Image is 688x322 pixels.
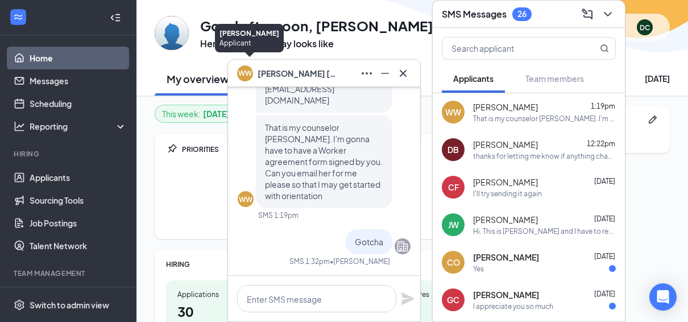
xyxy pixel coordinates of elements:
div: SMS 1:19pm [258,210,299,220]
svg: Analysis [14,121,25,132]
a: Talent Network [30,234,127,257]
svg: ChevronDown [601,7,615,21]
span: Applicants [453,73,494,84]
span: [PERSON_NAME] [473,214,538,225]
svg: ComposeMessage [581,7,594,21]
div: Team Management [14,269,125,278]
div: WW [239,195,252,204]
div: DB [447,144,459,155]
h3: SMS Messages [442,8,507,20]
h1: Good afternoon, [PERSON_NAME] [200,16,433,35]
div: This week : [162,108,261,120]
div: CO [447,257,460,268]
span: 12:22pm [587,139,615,148]
svg: Pin [166,143,177,155]
a: Scheduling [30,92,127,115]
div: I appreciate you so much [473,302,553,311]
span: [PERSON_NAME] [473,251,539,263]
span: Team members [525,73,584,84]
span: [PERSON_NAME] [473,101,538,113]
a: Job Postings [30,212,127,234]
div: DC [640,23,650,32]
div: SMS 1:32pm [289,257,330,266]
a: Messages [30,69,127,92]
a: Applicants [30,166,127,189]
h3: Here’s what your day looks like [200,38,433,50]
h2: My overview [167,72,229,86]
div: Yes [473,264,484,274]
span: • [PERSON_NAME] [330,257,390,266]
span: [DATE] [594,252,615,261]
button: Cross [393,64,411,82]
svg: WorkstreamLogo [13,11,24,23]
a: Sourcing Tools [30,189,127,212]
div: Hi. This is [PERSON_NAME] and I have to reschedule my interview [473,226,616,236]
button: ComposeMessage [577,5,595,23]
div: [DATE] [645,73,670,84]
svg: Cross [396,67,410,80]
span: 1:19pm [591,102,615,110]
img: Dana Corso [155,16,189,50]
div: GC [447,294,459,306]
svg: Minimize [378,67,392,80]
div: I'll try sending it again [473,189,542,199]
svg: Plane [401,292,415,306]
div: Applicant [219,38,279,48]
svg: Collapse [110,12,121,23]
svg: Pen [647,114,658,125]
div: thanks for letting me know if anything changes let me know [473,151,616,161]
span: [DATE] [594,177,615,185]
svg: Ellipses [360,67,374,80]
div: 26 [517,9,527,19]
div: Switch to admin view [30,299,109,311]
b: [DATE] - [DATE] [203,108,261,120]
div: CF [448,181,459,193]
a: OnboardingCrown [30,286,127,308]
button: Ellipses [357,64,375,82]
span: [DATE] [594,290,615,298]
div: HIRING [166,259,488,269]
div: That is my counselor [PERSON_NAME]. I'm gonna have to have a Worker agreement form signed by you.... [473,114,616,123]
div: Reporting [30,121,127,132]
span: [DATE] [594,214,615,223]
svg: Company [396,240,409,253]
span: [PERSON_NAME] [473,289,539,300]
input: Search applicant [442,38,577,59]
span: [PERSON_NAME] [PERSON_NAME] [258,67,337,80]
button: ChevronDown [598,5,616,23]
div: PRIORITIES [182,145,488,154]
a: Home [30,47,127,69]
div: Hiring [14,149,125,159]
div: JW [448,219,459,230]
span: [PERSON_NAME] [473,139,538,150]
div: Open Intercom Messenger [649,283,677,311]
div: WW [445,106,461,118]
span: [PERSON_NAME] [473,176,538,188]
button: Minimize [375,64,393,82]
div: Applications [177,290,256,299]
svg: Settings [14,299,25,311]
span: Gotcha [355,237,383,247]
span: That is my counselor [PERSON_NAME]. I'm gonna have to have a Worker agreement form signed by you.... [265,122,383,201]
svg: MagnifyingGlass [600,44,609,53]
div: [PERSON_NAME] [219,28,279,38]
